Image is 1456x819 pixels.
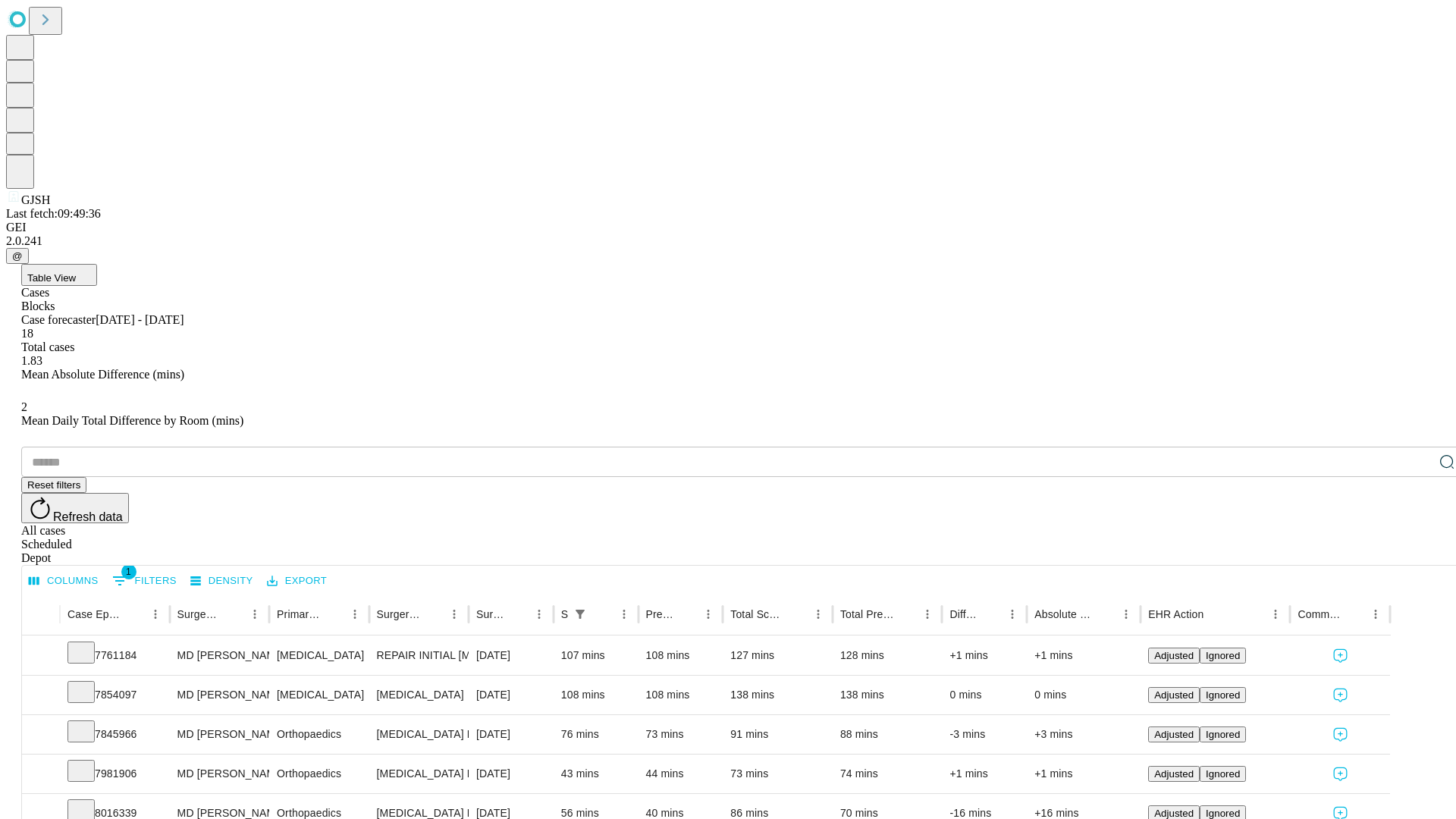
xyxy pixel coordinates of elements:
[1154,689,1194,701] span: Adjusted
[1206,689,1240,701] span: Ignored
[377,608,421,620] div: Surgery Name
[561,715,631,754] div: 76 mins
[840,608,895,620] div: Total Predicted Duration
[1265,604,1286,625] button: Menu
[1154,729,1194,740] span: Adjusted
[177,715,262,754] div: MD [PERSON_NAME] [PERSON_NAME]
[1206,650,1240,661] span: Ignored
[277,636,361,675] div: [MEDICAL_DATA]
[1205,604,1226,625] button: Sort
[949,676,1019,714] div: 0 mins
[377,715,461,754] div: [MEDICAL_DATA] MEDIAL OR LATERAL MENISCECTOMY
[1148,648,1200,664] button: Adjusted
[786,604,808,625] button: Sort
[1365,604,1386,625] button: Menu
[840,715,935,754] div: 88 mins
[646,715,716,754] div: 73 mins
[1002,604,1023,625] button: Menu
[21,327,33,340] span: 18
[21,193,50,206] span: GJSH
[21,313,96,326] span: Case forecaster
[1206,768,1240,780] span: Ignored
[949,636,1019,675] div: +1 mins
[1200,766,1246,782] button: Ignored
[840,636,935,675] div: 128 mins
[1200,648,1246,664] button: Ignored
[187,570,257,593] button: Density
[698,604,719,625] button: Menu
[476,676,546,714] div: [DATE]
[476,636,546,675] div: [DATE]
[676,604,698,625] button: Sort
[444,604,465,625] button: Menu
[613,604,635,625] button: Menu
[1034,636,1133,675] div: +1 mins
[730,608,785,620] div: Total Scheduled Duration
[244,604,265,625] button: Menu
[21,493,129,523] button: Refresh data
[561,608,568,620] div: Scheduled In Room Duration
[981,604,1002,625] button: Sort
[53,510,123,523] span: Refresh data
[67,715,162,754] div: 7845966
[1206,808,1240,819] span: Ignored
[840,755,935,793] div: 74 mins
[1200,687,1246,703] button: Ignored
[377,636,461,675] div: REPAIR INITIAL [MEDICAL_DATA] REDUCIBLE AGE [DEMOGRAPHIC_DATA] OR MORE
[12,250,23,262] span: @
[1154,650,1194,661] span: Adjusted
[529,604,550,625] button: Menu
[730,676,825,714] div: 138 mins
[1094,604,1116,625] button: Sort
[1200,726,1246,742] button: Ignored
[67,636,162,675] div: 7761184
[30,761,52,788] button: Expand
[561,636,631,675] div: 107 mins
[507,604,529,625] button: Sort
[896,604,917,625] button: Sort
[277,755,361,793] div: Orthopaedics
[21,477,86,493] button: Reset filters
[27,479,80,491] span: Reset filters
[646,636,716,675] div: 108 mins
[177,755,262,793] div: MD [PERSON_NAME] [PERSON_NAME]
[6,248,29,264] button: @
[177,636,262,675] div: MD [PERSON_NAME] E Md
[67,755,162,793] div: 7981906
[277,715,361,754] div: Orthopaedics
[917,604,938,625] button: Menu
[949,608,979,620] div: Difference
[25,570,102,593] button: Select columns
[949,755,1019,793] div: +1 mins
[96,313,184,326] span: [DATE] - [DATE]
[1034,715,1133,754] div: +3 mins
[1148,766,1200,782] button: Adjusted
[30,643,52,670] button: Expand
[1148,726,1200,742] button: Adjusted
[21,414,243,427] span: Mean Daily Total Difference by Room (mins)
[277,608,321,620] div: Primary Service
[21,400,27,413] span: 2
[646,755,716,793] div: 44 mins
[1298,608,1341,620] div: Comments
[108,569,180,593] button: Show filters
[949,715,1019,754] div: -3 mins
[124,604,145,625] button: Sort
[1034,676,1133,714] div: 0 mins
[6,221,1450,234] div: GEI
[67,676,162,714] div: 7854097
[422,604,444,625] button: Sort
[6,234,1450,248] div: 2.0.241
[30,722,52,748] button: Expand
[21,368,184,381] span: Mean Absolute Difference (mins)
[121,564,136,579] span: 1
[476,755,546,793] div: [DATE]
[730,755,825,793] div: 73 mins
[646,608,676,620] div: Predicted In Room Duration
[476,608,506,620] div: Surgery Date
[1154,808,1194,819] span: Adjusted
[145,604,166,625] button: Menu
[1206,729,1240,740] span: Ignored
[730,715,825,754] div: 91 mins
[646,676,716,714] div: 108 mins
